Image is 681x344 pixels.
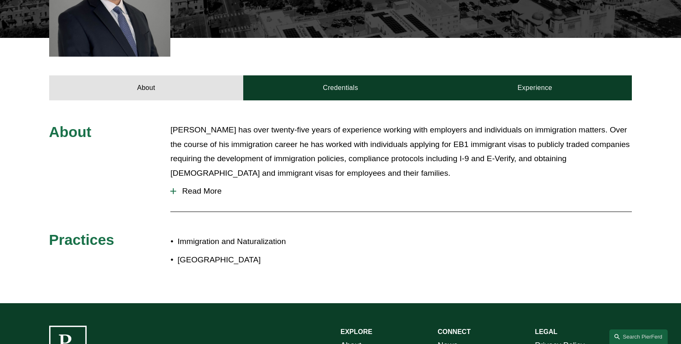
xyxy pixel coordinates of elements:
span: About [49,124,92,140]
p: Immigration and Naturalization [177,234,340,249]
span: Read More [176,187,632,196]
a: Credentials [243,75,438,100]
p: [PERSON_NAME] has over twenty-five years of experience working with employers and individuals on ... [170,123,632,180]
strong: CONNECT [438,328,471,335]
a: About [49,75,244,100]
a: Search this site [609,329,668,344]
a: Experience [438,75,632,100]
strong: EXPLORE [341,328,372,335]
button: Read More [170,180,632,202]
span: Practices [49,232,115,248]
p: [GEOGRAPHIC_DATA] [177,253,340,267]
strong: LEGAL [535,328,557,335]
